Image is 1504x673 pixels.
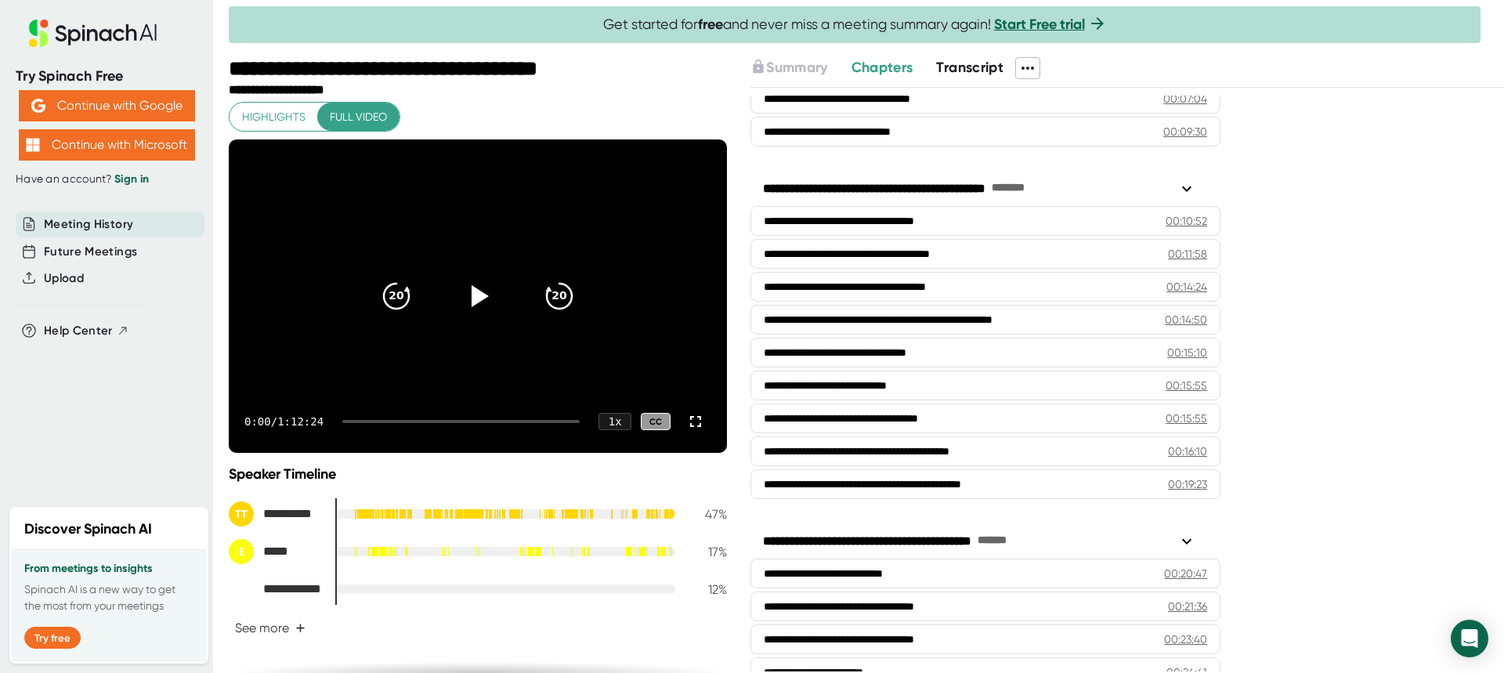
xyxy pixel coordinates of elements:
div: 00:11:58 [1168,246,1207,262]
div: 00:15:10 [1167,345,1207,360]
div: 00:14:24 [1166,279,1207,295]
button: Meeting History [44,215,133,233]
div: 00:07:04 [1163,91,1207,107]
div: 1 x [598,413,631,430]
span: + [295,622,305,635]
div: 0:00 / 1:12:24 [244,415,324,428]
div: 00:20:47 [1164,566,1207,581]
span: Get started for and never miss a meeting summary again! [603,16,1107,34]
div: E [229,539,254,564]
span: Full video [330,107,387,127]
div: 00:15:55 [1166,411,1207,426]
div: 17 % [688,545,727,559]
button: Highlights [230,103,318,132]
div: CC [641,413,671,431]
div: Open Intercom Messenger [1451,620,1488,657]
h2: Discover Spinach AI [24,519,152,540]
button: Future Meetings [44,243,137,261]
a: Sign in [114,172,149,186]
div: Upgrade to access [750,57,851,79]
button: Full video [317,103,399,132]
div: 12 % [688,582,727,597]
div: 00:14:50 [1165,312,1207,327]
span: Help Center [44,322,113,340]
div: 47 % [688,507,727,522]
div: Try Spinach Free [16,67,197,85]
button: Help Center [44,322,129,340]
span: Transcript [936,59,1003,76]
div: Have an account? [16,172,197,186]
div: 00:15:55 [1166,378,1207,393]
div: 00:23:40 [1164,631,1207,647]
div: Darlene Wong [229,577,323,602]
span: Highlights [242,107,305,127]
button: Transcript [936,57,1003,78]
div: 00:16:10 [1168,443,1207,459]
div: Speaker Timeline [229,465,727,483]
img: Aehbyd4JwY73AAAAAElFTkSuQmCC [31,99,45,113]
div: 00:09:30 [1163,124,1207,139]
p: Spinach AI is a new way to get the most from your meetings [24,581,193,614]
button: Try free [24,627,81,649]
b: free [698,16,723,33]
div: Tony Trinh [229,501,323,526]
div: 00:10:52 [1166,213,1207,229]
button: Summary [750,57,827,78]
a: Start Free trial [994,16,1085,33]
button: See more+ [229,614,312,642]
button: Upload [44,270,84,288]
span: Summary [766,59,827,76]
div: 00:19:23 [1168,476,1207,492]
div: 00:21:36 [1168,599,1207,614]
div: TT [229,501,254,526]
button: Continue with Google [19,90,195,121]
div: Erica [229,539,323,564]
h3: From meetings to insights [24,563,193,575]
span: Chapters [851,59,913,76]
div: DW [229,577,254,602]
button: Chapters [851,57,913,78]
button: Continue with Microsoft [19,129,195,161]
